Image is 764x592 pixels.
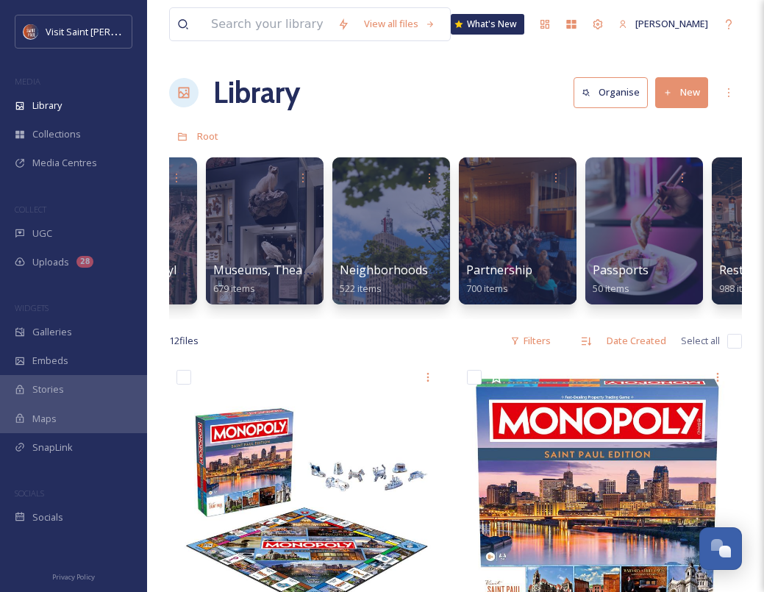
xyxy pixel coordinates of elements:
[15,204,46,215] span: COLLECT
[15,302,49,313] span: WIDGETS
[699,527,742,570] button: Open Chat
[197,129,218,143] span: Root
[32,354,68,368] span: Embeds
[52,572,95,582] span: Privacy Policy
[593,282,629,295] span: 50 items
[46,24,163,38] span: Visit Saint [PERSON_NAME]
[340,262,474,278] span: Neighborhoods & Parks
[32,382,64,396] span: Stories
[32,441,73,454] span: SnapLink
[24,24,38,39] img: Visit%20Saint%20Paul%20Updated%20Profile%20Image.jpg
[32,156,97,170] span: Media Centres
[466,262,532,278] span: Partnership
[340,263,474,295] a: Neighborhoods & Parks522 items
[87,263,268,295] a: Landmarks, Skylines & City Shots
[655,77,708,107] button: New
[204,8,330,40] input: Search your library
[32,325,72,339] span: Galleries
[87,262,268,278] span: Landmarks, Skylines & City Shots
[574,77,648,107] button: Organise
[32,227,52,240] span: UGC
[213,262,385,278] span: Museums, Theatres and Tours
[15,76,40,87] span: MEDIA
[213,263,385,295] a: Museums, Theatres and Tours679 items
[52,567,95,585] a: Privacy Policy
[169,334,199,348] span: 12 file s
[503,327,558,355] div: Filters
[593,262,649,278] span: Passports
[611,10,715,38] a: [PERSON_NAME]
[635,17,708,30] span: [PERSON_NAME]
[466,263,532,295] a: Partnership700 items
[32,412,57,426] span: Maps
[197,127,218,145] a: Root
[32,127,81,141] span: Collections
[451,14,524,35] a: What's New
[213,71,300,115] a: Library
[574,77,655,107] a: Organise
[32,510,63,524] span: Socials
[213,282,255,295] span: 679 items
[15,488,44,499] span: SOCIALS
[719,282,761,295] span: 988 items
[466,282,508,295] span: 700 items
[32,99,62,113] span: Library
[599,327,674,355] div: Date Created
[340,282,382,295] span: 522 items
[357,10,443,38] a: View all files
[76,256,93,268] div: 28
[32,255,69,269] span: Uploads
[593,263,649,295] a: Passports50 items
[681,334,720,348] span: Select all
